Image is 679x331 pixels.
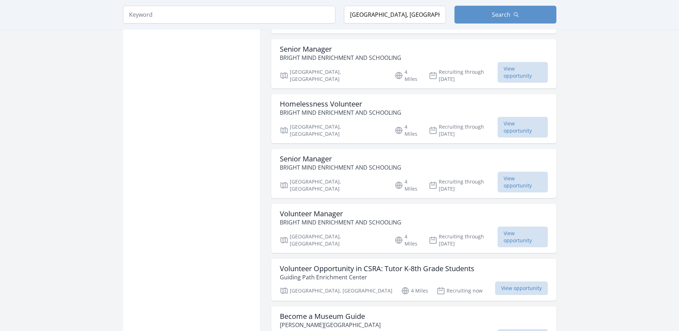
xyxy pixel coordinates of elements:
[498,117,548,138] span: View opportunity
[280,45,401,53] h3: Senior Manager
[492,10,510,19] span: Search
[429,68,498,83] p: Recruiting through [DATE]
[280,108,401,117] p: BRIGHT MIND ENRICHMENT AND SCHOOLING
[280,163,401,172] p: BRIGHT MIND ENRICHMENT AND SCHOOLING
[395,233,420,247] p: 4 Miles
[280,178,386,192] p: [GEOGRAPHIC_DATA], [GEOGRAPHIC_DATA]
[429,233,498,247] p: Recruiting through [DATE]
[395,123,420,138] p: 4 Miles
[123,6,335,24] input: Keyword
[280,53,401,62] p: BRIGHT MIND ENRICHMENT AND SCHOOLING
[280,273,474,281] p: Guiding Path Enrichment Center
[271,259,556,301] a: Volunteer Opportunity in CSRA: Tutor K-8th Grade Students Guiding Path Enrichment Center [GEOGRAP...
[280,286,392,295] p: [GEOGRAPHIC_DATA], [GEOGRAPHIC_DATA]
[280,210,401,218] h3: Volunteer Manager
[280,233,386,247] p: [GEOGRAPHIC_DATA], [GEOGRAPHIC_DATA]
[498,172,548,192] span: View opportunity
[280,218,401,227] p: BRIGHT MIND ENRICHMENT AND SCHOOLING
[344,6,446,24] input: Location
[429,178,498,192] p: Recruiting through [DATE]
[271,39,556,88] a: Senior Manager BRIGHT MIND ENRICHMENT AND SCHOOLING [GEOGRAPHIC_DATA], [GEOGRAPHIC_DATA] 4 Miles ...
[454,6,556,24] button: Search
[271,204,556,253] a: Volunteer Manager BRIGHT MIND ENRICHMENT AND SCHOOLING [GEOGRAPHIC_DATA], [GEOGRAPHIC_DATA] 4 Mil...
[280,100,401,108] h3: Homelessness Volunteer
[498,227,548,247] span: View opportunity
[280,123,386,138] p: [GEOGRAPHIC_DATA], [GEOGRAPHIC_DATA]
[280,68,386,83] p: [GEOGRAPHIC_DATA], [GEOGRAPHIC_DATA]
[395,178,420,192] p: 4 Miles
[495,281,548,295] span: View opportunity
[280,321,381,329] p: [PERSON_NAME][GEOGRAPHIC_DATA]
[429,123,498,138] p: Recruiting through [DATE]
[280,155,401,163] h3: Senior Manager
[437,286,483,295] p: Recruiting now
[401,286,428,295] p: 4 Miles
[280,312,381,321] h3: Become a Museum Guide
[280,264,474,273] h3: Volunteer Opportunity in CSRA: Tutor K-8th Grade Students
[271,94,556,143] a: Homelessness Volunteer BRIGHT MIND ENRICHMENT AND SCHOOLING [GEOGRAPHIC_DATA], [GEOGRAPHIC_DATA] ...
[395,68,420,83] p: 4 Miles
[498,62,548,83] span: View opportunity
[271,149,556,198] a: Senior Manager BRIGHT MIND ENRICHMENT AND SCHOOLING [GEOGRAPHIC_DATA], [GEOGRAPHIC_DATA] 4 Miles ...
